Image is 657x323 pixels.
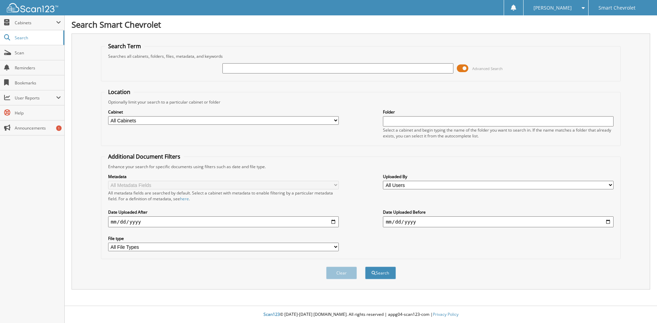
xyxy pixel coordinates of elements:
label: Folder [383,109,614,115]
input: start [108,216,339,227]
span: Announcements [15,125,61,131]
span: Help [15,110,61,116]
div: 1 [56,125,62,131]
label: Uploaded By [383,174,614,179]
span: Advanced Search [472,66,503,71]
div: All metadata fields are searched by default. Select a cabinet with metadata to enable filtering b... [108,190,339,202]
div: © [DATE]-[DATE] [DOMAIN_NAME]. All rights reserved | appg04-scan123-com | [65,306,657,323]
legend: Additional Document Filters [105,153,184,160]
a: here [180,196,189,202]
label: Date Uploaded Before [383,209,614,215]
span: Reminders [15,65,61,71]
div: Select a cabinet and begin typing the name of the folder you want to search in. If the name match... [383,127,614,139]
input: end [383,216,614,227]
span: Cabinets [15,20,56,26]
button: Search [365,267,396,279]
button: Clear [326,267,357,279]
span: Search [15,35,60,41]
h1: Search Smart Chevrolet [72,19,650,30]
span: Scan123 [263,311,280,317]
label: Metadata [108,174,339,179]
div: Enhance your search for specific documents using filters such as date and file type. [105,164,617,170]
div: Optionally limit your search to a particular cabinet or folder [105,99,617,105]
label: Cabinet [108,109,339,115]
img: scan123-logo-white.svg [7,3,58,12]
span: Scan [15,50,61,56]
span: Smart Chevrolet [598,6,635,10]
legend: Search Term [105,42,144,50]
div: Searches all cabinets, folders, files, metadata, and keywords [105,53,617,59]
label: File type [108,235,339,241]
a: Privacy Policy [433,311,459,317]
label: Date Uploaded After [108,209,339,215]
legend: Location [105,88,134,96]
span: [PERSON_NAME] [533,6,572,10]
span: User Reports [15,95,56,101]
span: Bookmarks [15,80,61,86]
